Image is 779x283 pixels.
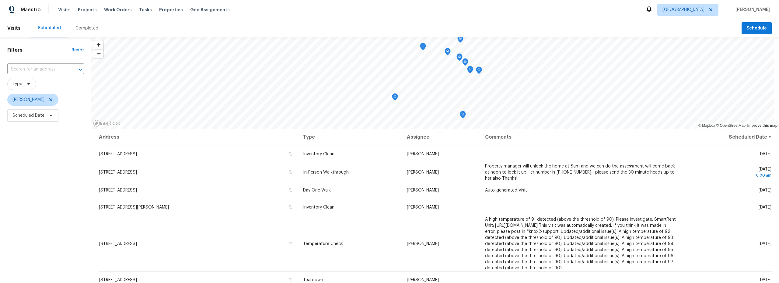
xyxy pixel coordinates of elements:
[21,7,41,13] span: Maestro
[476,67,482,76] div: Map marker
[407,242,439,246] span: [PERSON_NAME]
[759,188,771,192] span: [DATE]
[485,278,487,282] span: -
[746,25,767,32] span: Schedule
[303,188,331,192] span: Day One Walk
[733,7,770,13] span: [PERSON_NAME]
[38,25,61,31] div: Scheduled
[93,120,120,127] a: Mapbox homepage
[485,205,487,209] span: -
[288,169,293,175] button: Copy Address
[12,81,22,87] span: Type
[456,53,463,63] div: Map marker
[407,205,439,209] span: [PERSON_NAME]
[407,278,439,282] span: [PERSON_NAME]
[76,65,85,74] button: Open
[485,217,676,270] span: A high temperature of 91 detected (above the threshold of 90). Please investigate. SmartRent Unit...
[139,8,152,12] span: Tasks
[485,188,527,192] span: Auto-generated Visit
[288,277,293,282] button: Copy Address
[485,164,675,181] span: Property manager will unlock the home at 8am and we can do the assessment will come back at noon ...
[94,49,103,58] button: Zoom out
[91,37,774,129] canvas: Map
[12,97,44,103] span: [PERSON_NAME]
[303,242,343,246] span: Temperature Check
[716,123,746,128] a: OpenStreetMap
[662,7,704,13] span: [GEOGRAPHIC_DATA]
[58,7,71,13] span: Visits
[288,204,293,210] button: Copy Address
[759,278,771,282] span: [DATE]
[457,35,463,45] div: Map marker
[759,152,771,156] span: [DATE]
[99,205,169,209] span: [STREET_ADDRESS][PERSON_NAME]
[759,242,771,246] span: [DATE]
[99,152,137,156] span: [STREET_ADDRESS]
[94,50,103,58] span: Zoom out
[420,43,426,52] div: Map marker
[288,241,293,246] button: Copy Address
[698,123,715,128] a: Mapbox
[407,152,439,156] span: [PERSON_NAME]
[687,167,771,178] span: [DATE]
[12,112,44,119] span: Scheduled Date
[687,172,771,178] div: 8:00 am
[303,152,334,156] span: Inventory Clean
[99,129,298,146] th: Address
[190,7,230,13] span: Geo Assignments
[480,129,682,146] th: Comments
[392,93,398,103] div: Map marker
[402,129,480,146] th: Assignee
[99,242,137,246] span: [STREET_ADDRESS]
[99,278,137,282] span: [STREET_ADDRESS]
[445,48,451,57] div: Map marker
[288,151,293,157] button: Copy Address
[460,111,466,120] div: Map marker
[682,129,772,146] th: Scheduled Date ↑
[485,152,487,156] span: -
[7,47,72,53] h1: Filters
[298,129,402,146] th: Type
[742,22,772,35] button: Schedule
[78,7,97,13] span: Projects
[303,205,334,209] span: Inventory Clean
[159,7,183,13] span: Properties
[75,25,98,31] div: Completed
[104,7,132,13] span: Work Orders
[759,205,771,209] span: [DATE]
[94,40,103,49] button: Zoom in
[303,278,323,282] span: Teardown
[72,47,84,53] div: Reset
[407,170,439,174] span: [PERSON_NAME]
[303,170,349,174] span: In-Person Walkthrough
[462,58,468,68] div: Map marker
[747,123,777,128] a: Improve this map
[99,188,137,192] span: [STREET_ADDRESS]
[467,66,473,75] div: Map marker
[288,187,293,193] button: Copy Address
[407,188,439,192] span: [PERSON_NAME]
[7,22,21,35] span: Visits
[99,170,137,174] span: [STREET_ADDRESS]
[7,65,67,74] input: Search for an address...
